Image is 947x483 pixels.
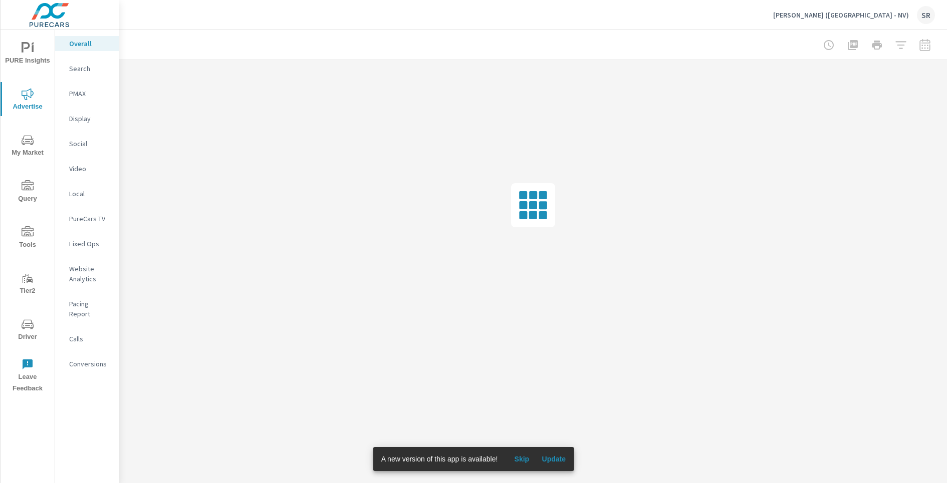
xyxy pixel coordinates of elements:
button: Update [538,451,570,467]
div: Local [55,186,119,201]
p: PureCars TV [69,214,111,224]
p: Pacing Report [69,299,111,319]
div: SR [917,6,935,24]
div: Overall [55,36,119,51]
p: Local [69,189,111,199]
p: Website Analytics [69,264,111,284]
div: Search [55,61,119,76]
div: Website Analytics [55,261,119,286]
div: PMAX [55,86,119,101]
span: Driver [4,318,52,343]
p: Search [69,64,111,74]
p: Video [69,164,111,174]
div: Calls [55,331,119,346]
div: nav menu [1,30,55,398]
span: Query [4,180,52,205]
p: Display [69,114,111,124]
span: PURE Insights [4,42,52,67]
p: Conversions [69,359,111,369]
p: Overall [69,39,111,49]
div: Fixed Ops [55,236,119,251]
div: Conversions [55,356,119,371]
span: Tools [4,226,52,251]
div: Display [55,111,119,126]
button: Skip [506,451,538,467]
p: PMAX [69,89,111,99]
div: PureCars TV [55,211,119,226]
p: Social [69,139,111,149]
span: A new version of this app is available! [381,455,498,463]
span: Update [542,454,566,463]
span: Tier2 [4,272,52,297]
span: Skip [510,454,534,463]
p: Fixed Ops [69,239,111,249]
div: Pacing Report [55,296,119,321]
p: Calls [69,334,111,344]
span: My Market [4,134,52,159]
span: Leave Feedback [4,358,52,394]
span: Advertise [4,88,52,113]
div: Social [55,136,119,151]
p: [PERSON_NAME] ([GEOGRAPHIC_DATA] - NV) [773,11,909,20]
div: Video [55,161,119,176]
